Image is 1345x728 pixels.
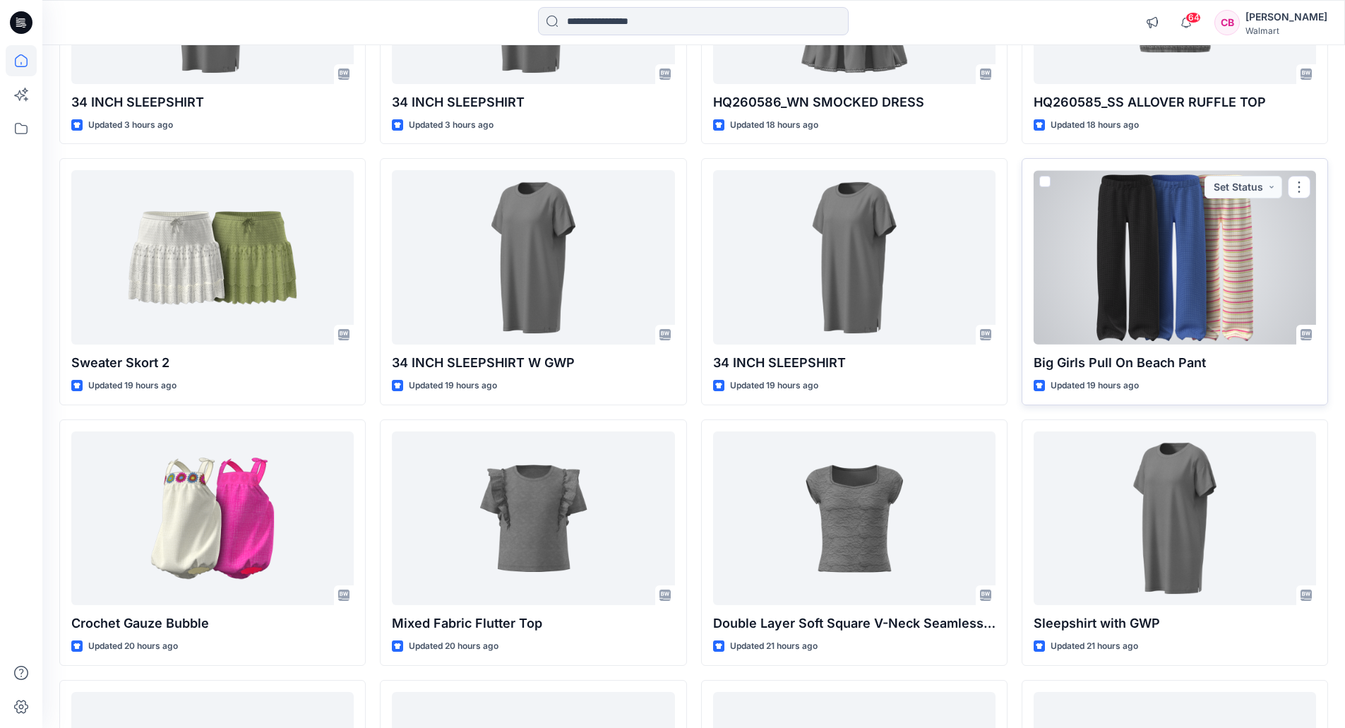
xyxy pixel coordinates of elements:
div: [PERSON_NAME] [1245,8,1327,25]
p: Updated 21 hours ago [730,639,818,654]
p: Updated 18 hours ago [1051,118,1139,133]
p: Updated 18 hours ago [730,118,818,133]
p: Updated 19 hours ago [409,378,497,393]
a: Crochet Gauze Bubble [71,431,354,606]
p: HQ260585_SS ALLOVER RUFFLE TOP [1034,93,1316,112]
a: Sweater Skort 2 [71,170,354,345]
p: 34 INCH SLEEPSHIRT [71,93,354,112]
p: Updated 19 hours ago [88,378,177,393]
span: 64 [1185,12,1201,23]
p: Updated 19 hours ago [1051,378,1139,393]
a: 34 INCH SLEEPSHIRT W GWP [392,170,674,345]
p: 34 INCH SLEEPSHIRT [392,93,674,112]
p: Mixed Fabric Flutter Top [392,614,674,633]
p: Double Layer Soft Square V-Neck Seamless Crop [713,614,996,633]
p: Updated 21 hours ago [1051,639,1138,654]
a: Mixed Fabric Flutter Top [392,431,674,606]
p: Sweater Skort 2 [71,353,354,373]
div: Walmart [1245,25,1327,36]
div: CB [1214,10,1240,35]
a: Double Layer Soft Square V-Neck Seamless Crop [713,431,996,606]
p: Updated 3 hours ago [409,118,494,133]
a: Big Girls Pull On Beach Pant [1034,170,1316,345]
a: 34 INCH SLEEPSHIRT [713,170,996,345]
p: Sleepshirt with GWP [1034,614,1316,633]
p: 34 INCH SLEEPSHIRT W GWP [392,353,674,373]
p: Updated 19 hours ago [730,378,818,393]
a: Sleepshirt with GWP [1034,431,1316,606]
p: Updated 3 hours ago [88,118,173,133]
p: Updated 20 hours ago [409,639,498,654]
p: 34 INCH SLEEPSHIRT [713,353,996,373]
p: Big Girls Pull On Beach Pant [1034,353,1316,373]
p: Crochet Gauze Bubble [71,614,354,633]
p: Updated 20 hours ago [88,639,178,654]
p: HQ260586_WN SMOCKED DRESS [713,93,996,112]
